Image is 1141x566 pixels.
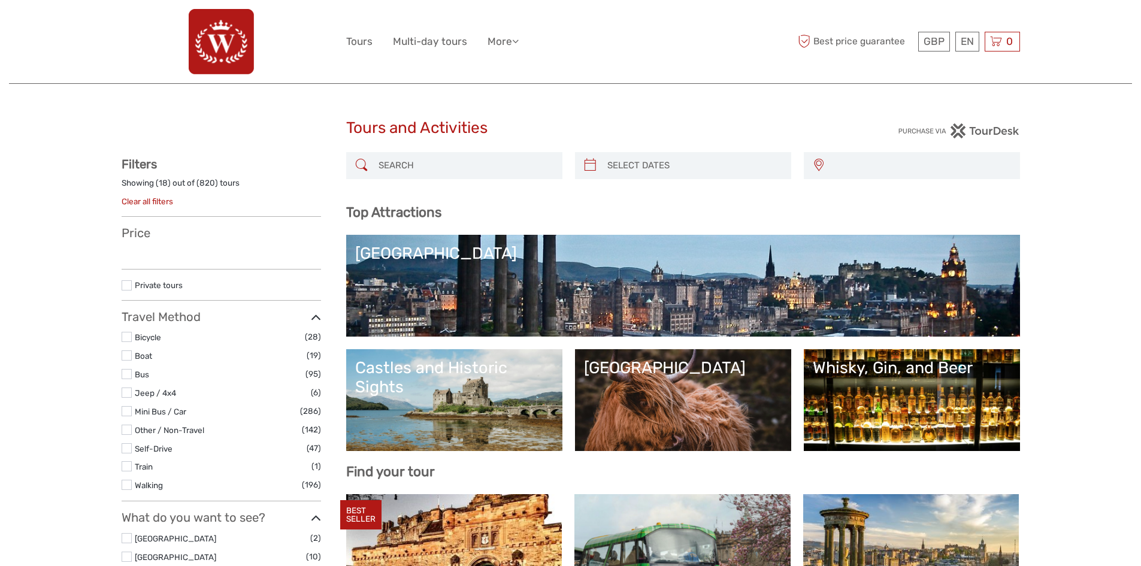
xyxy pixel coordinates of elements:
[135,388,176,398] a: Jeep / 4x4
[302,478,321,492] span: (196)
[135,332,161,342] a: Bicycle
[135,462,153,471] a: Train
[305,367,321,381] span: (95)
[122,510,321,525] h3: What do you want to see?
[199,177,215,189] label: 820
[355,358,553,397] div: Castles and Historic Sights
[300,404,321,418] span: (286)
[122,196,173,206] a: Clear all filters
[135,552,216,562] a: [GEOGRAPHIC_DATA]
[135,480,163,490] a: Walking
[355,244,1011,328] a: [GEOGRAPHIC_DATA]
[955,32,979,52] div: EN
[346,464,435,480] b: Find your tour
[813,358,1011,442] a: Whisky, Gin, and Beer
[305,330,321,344] span: (28)
[1004,35,1015,47] span: 0
[346,119,795,138] h1: Tours and Activities
[135,407,186,416] a: Mini Bus / Car
[135,444,172,453] a: Self-Drive
[122,310,321,324] h3: Travel Method
[310,531,321,545] span: (2)
[795,32,915,52] span: Best price guarantee
[311,459,321,473] span: (1)
[189,9,254,74] img: 742-83ef3242-0fcf-4e4b-9c00-44b4ddc54f43_logo_big.png
[135,351,152,361] a: Boat
[135,370,149,379] a: Bus
[340,500,382,530] div: BEST SELLER
[584,358,782,442] a: [GEOGRAPHIC_DATA]
[122,226,321,240] h3: Price
[311,386,321,399] span: (6)
[122,157,157,171] strong: Filters
[924,35,945,47] span: GBP
[135,425,204,435] a: Other / Non-Travel
[302,423,321,437] span: (142)
[374,155,556,176] input: SEARCH
[135,280,183,290] a: Private tours
[307,441,321,455] span: (47)
[898,123,1019,138] img: PurchaseViaTourDesk.png
[346,204,441,220] b: Top Attractions
[603,155,785,176] input: SELECT DATES
[346,33,373,50] a: Tours
[159,177,168,189] label: 18
[488,33,519,50] a: More
[355,358,553,442] a: Castles and Historic Sights
[584,358,782,377] div: [GEOGRAPHIC_DATA]
[135,534,216,543] a: [GEOGRAPHIC_DATA]
[393,33,467,50] a: Multi-day tours
[813,358,1011,377] div: Whisky, Gin, and Beer
[306,550,321,564] span: (10)
[307,349,321,362] span: (19)
[355,244,1011,263] div: [GEOGRAPHIC_DATA]
[122,177,321,196] div: Showing ( ) out of ( ) tours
